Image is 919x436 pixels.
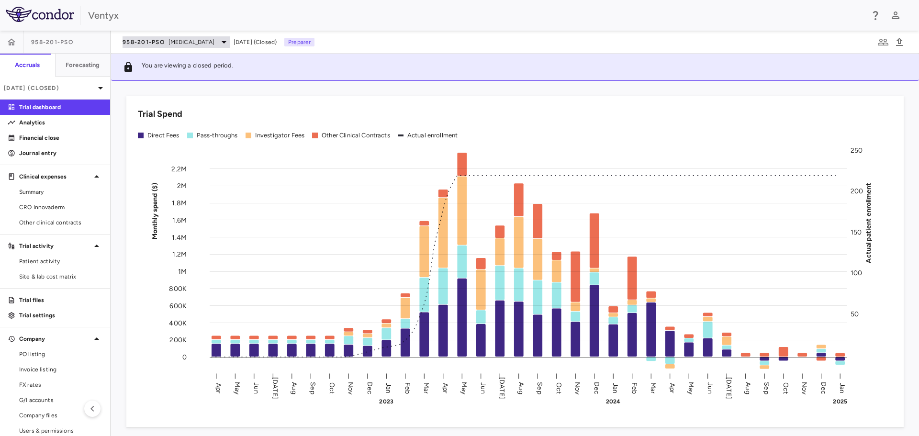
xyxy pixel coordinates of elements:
[172,216,187,224] tspan: 1.6M
[214,382,223,393] text: Apr
[19,396,102,404] span: G/l accounts
[441,382,449,393] text: Apr
[19,335,91,343] p: Company
[379,398,393,405] text: 2023
[668,382,676,393] text: Apr
[284,38,314,46] p: Preparer
[407,131,458,140] div: Actual enrollment
[384,382,392,393] text: Jan
[290,382,298,394] text: Aug
[851,269,862,277] tspan: 100
[19,218,102,227] span: Other clinical contracts
[762,382,771,394] text: Sep
[630,382,639,393] text: Feb
[252,382,260,393] text: Jun
[851,310,859,318] tspan: 50
[19,426,102,435] span: Users & permissions
[151,182,159,239] tspan: Monthly spend ($)
[555,382,563,393] text: Oct
[19,257,102,266] span: Patient activity
[782,382,790,393] text: Oct
[744,382,752,394] text: Aug
[19,149,102,157] p: Journal entry
[864,182,873,263] tspan: Actual patient enrollment
[593,381,601,394] text: Dec
[851,228,862,236] tspan: 150
[706,382,714,393] text: Jun
[366,381,374,394] text: Dec
[19,350,102,358] span: PO listing
[172,250,187,258] tspan: 1.2M
[19,311,102,320] p: Trial settings
[19,365,102,374] span: Invoice listing
[6,7,74,22] img: logo-full-BYUhSk78.svg
[178,268,187,276] tspan: 1M
[347,381,355,394] text: Nov
[233,381,241,394] text: May
[88,8,863,22] div: Ventyx
[19,188,102,196] span: Summary
[833,398,847,405] text: 2025
[19,118,102,127] p: Analytics
[649,382,657,393] text: Mar
[606,398,621,405] text: 2024
[169,319,187,327] tspan: 400K
[819,381,828,394] text: Dec
[19,272,102,281] span: Site & lab cost matrix
[851,187,863,195] tspan: 200
[171,165,187,173] tspan: 2.2M
[142,61,234,73] p: You are viewing a closed period.
[15,61,40,69] h6: Accruals
[19,296,102,304] p: Trial files
[172,199,187,207] tspan: 1.8M
[138,108,182,121] h6: Trial Spend
[19,172,91,181] p: Clinical expenses
[197,131,238,140] div: Pass-throughs
[19,134,102,142] p: Financial close
[573,381,582,394] text: Nov
[172,233,187,241] tspan: 1.4M
[309,382,317,394] text: Sep
[19,103,102,112] p: Trial dashboard
[460,381,468,394] text: May
[687,381,695,394] text: May
[422,382,430,393] text: Mar
[322,131,390,140] div: Other Clinical Contracts
[66,61,100,69] h6: Forecasting
[838,382,846,393] text: Jan
[611,382,619,393] text: Jan
[498,377,506,399] text: [DATE]
[19,203,102,212] span: CRO Innovaderm
[19,380,102,389] span: FX rates
[255,131,305,140] div: Investigator Fees
[19,411,102,420] span: Company files
[31,38,73,46] span: 958-201-PsO
[168,38,214,46] span: [MEDICAL_DATA]
[800,381,808,394] text: Nov
[328,382,336,393] text: Oct
[169,336,187,344] tspan: 200K
[234,38,277,46] span: [DATE] (Closed)
[536,382,544,394] text: Sep
[182,353,187,361] tspan: 0
[725,377,733,399] text: [DATE]
[123,38,165,46] span: 958-201-PsO
[271,377,279,399] text: [DATE]
[147,131,179,140] div: Direct Fees
[851,146,863,155] tspan: 250
[517,382,525,394] text: Aug
[403,382,412,393] text: Feb
[169,284,187,292] tspan: 800K
[479,382,487,393] text: Jun
[177,182,187,190] tspan: 2M
[19,242,91,250] p: Trial activity
[4,84,95,92] p: [DATE] (Closed)
[169,302,187,310] tspan: 600K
